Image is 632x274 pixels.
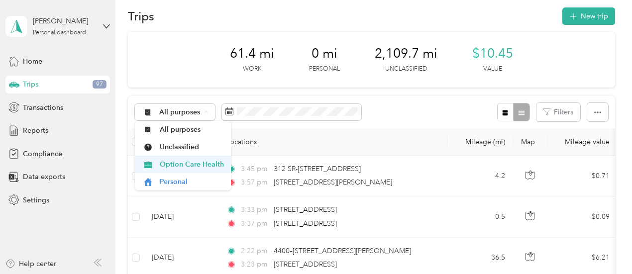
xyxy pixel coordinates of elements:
span: Option Care Health [160,159,224,170]
div: [PERSON_NAME] [33,16,95,26]
span: 0 mi [312,46,337,62]
span: Home [23,56,42,67]
span: Data exports [23,172,65,182]
span: 61.4 mi [230,46,274,62]
td: 0.5 [447,196,513,237]
th: Map [513,128,548,156]
span: All purposes [159,109,201,116]
span: Reports [23,125,48,136]
td: [DATE] [144,196,218,237]
span: 312 SR-[STREET_ADDRESS] [274,165,361,173]
span: [STREET_ADDRESS] [274,260,337,269]
td: $0.71 [548,156,618,196]
h1: Trips [128,11,154,21]
span: 3:57 pm [241,177,269,188]
td: 4.2 [447,156,513,196]
button: Filters [536,103,580,121]
th: Locations [218,128,447,156]
span: 97 [93,80,106,89]
button: Help center [5,259,56,269]
p: Personal [309,65,340,74]
th: Mileage (mi) [447,128,513,156]
span: 2,109.7 mi [375,46,437,62]
span: [STREET_ADDRESS] [274,205,337,214]
button: New trip [562,7,615,25]
span: Personal [160,177,224,187]
p: Value [483,65,502,74]
p: Work [243,65,261,74]
span: [STREET_ADDRESS][PERSON_NAME] [274,178,392,186]
span: 3:33 pm [241,204,269,215]
span: Trips [23,79,38,90]
span: 3:45 pm [241,164,269,175]
td: $0.09 [548,196,618,237]
span: $10.45 [472,46,513,62]
span: 3:23 pm [241,259,269,270]
span: Transactions [23,102,63,113]
span: Settings [23,195,49,205]
iframe: Everlance-gr Chat Button Frame [576,218,632,274]
span: All purposes [160,124,224,135]
span: Unclassified [160,142,224,152]
th: Mileage value [548,128,618,156]
span: Compliance [23,149,62,159]
span: 2:22 pm [241,246,269,257]
span: 4400–[STREET_ADDRESS][PERSON_NAME] [274,247,411,255]
span: [STREET_ADDRESS] [274,219,337,228]
p: Unclassified [385,65,427,74]
span: 3:37 pm [241,218,269,229]
div: Personal dashboard [33,30,86,36]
